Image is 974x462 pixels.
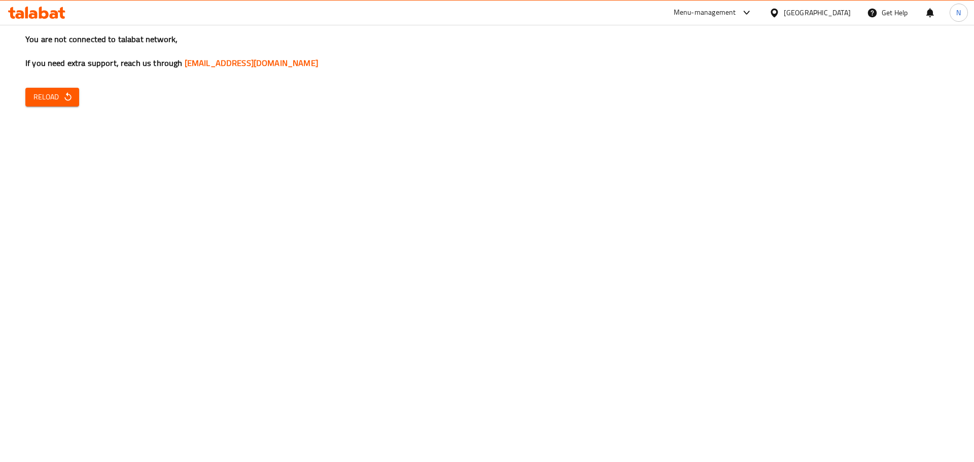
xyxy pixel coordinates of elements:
span: Reload [33,91,71,103]
div: Menu-management [674,7,736,19]
div: [GEOGRAPHIC_DATA] [784,7,851,18]
h3: You are not connected to talabat network, If you need extra support, reach us through [25,33,949,69]
span: N [956,7,961,18]
button: Reload [25,88,79,106]
a: [EMAIL_ADDRESS][DOMAIN_NAME] [185,55,318,70]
